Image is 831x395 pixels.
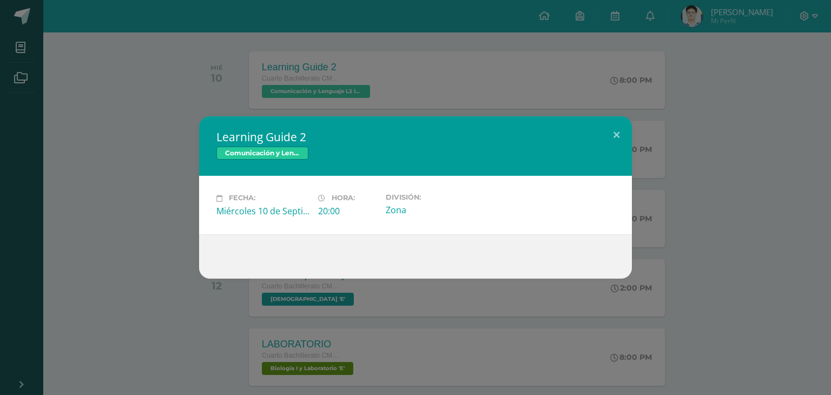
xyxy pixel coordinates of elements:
[386,204,479,216] div: Zona
[216,129,615,144] h2: Learning Guide 2
[318,205,377,217] div: 20:00
[216,147,308,160] span: Comunicación y Lenguaje L3 Inglés
[229,194,255,202] span: Fecha:
[332,194,355,202] span: Hora:
[601,116,632,153] button: Close (Esc)
[386,193,479,201] label: División:
[216,205,309,217] div: Miércoles 10 de Septiembre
